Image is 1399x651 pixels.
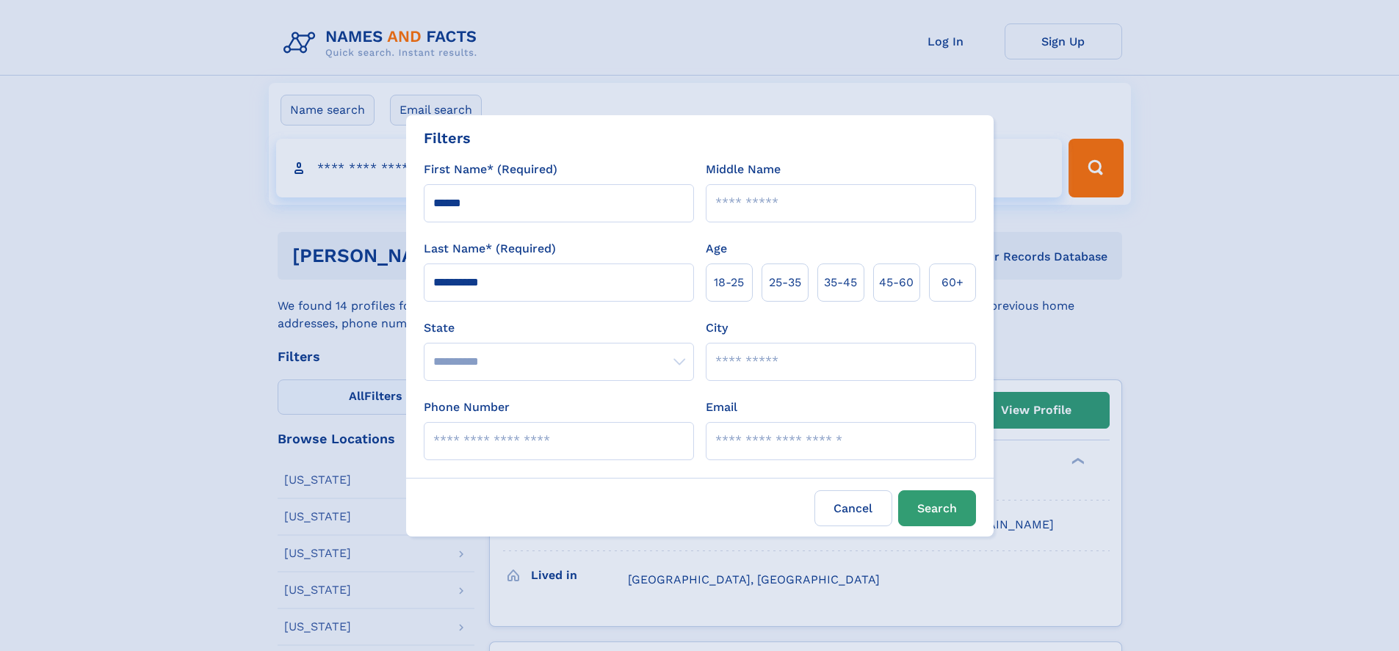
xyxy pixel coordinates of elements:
[706,240,727,258] label: Age
[824,274,857,291] span: 35‑45
[424,127,471,149] div: Filters
[706,319,728,337] label: City
[424,319,694,337] label: State
[879,274,914,291] span: 45‑60
[424,399,510,416] label: Phone Number
[424,240,556,258] label: Last Name* (Required)
[714,274,744,291] span: 18‑25
[898,490,976,526] button: Search
[424,161,557,178] label: First Name* (Required)
[706,399,737,416] label: Email
[941,274,964,291] span: 60+
[814,490,892,526] label: Cancel
[706,161,781,178] label: Middle Name
[769,274,801,291] span: 25‑35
